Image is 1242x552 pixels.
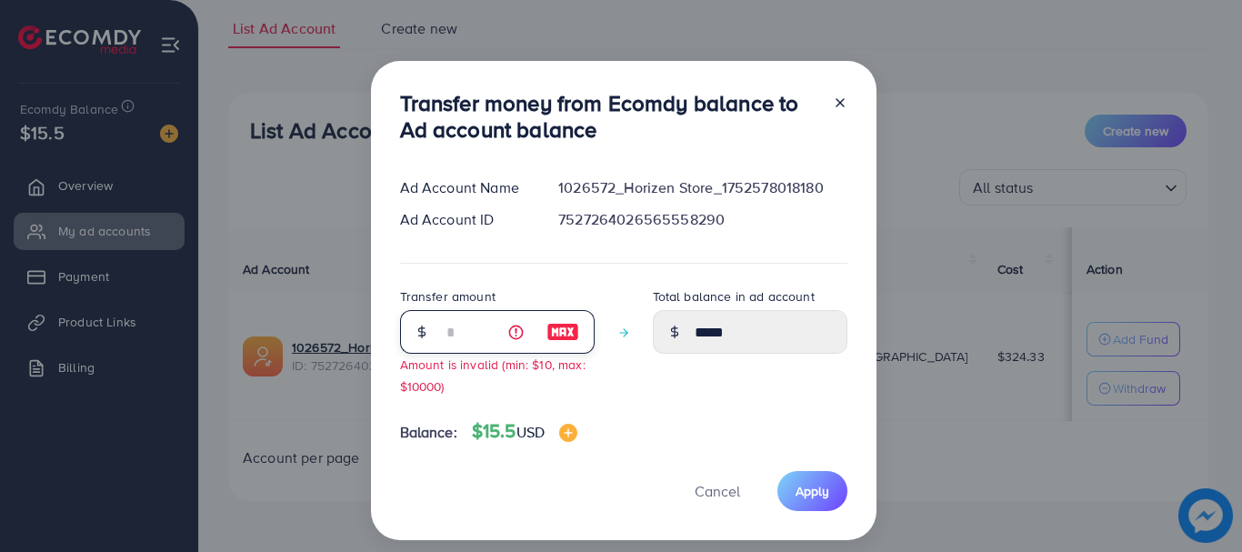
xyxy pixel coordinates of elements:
[653,287,815,306] label: Total balance in ad account
[546,321,579,343] img: image
[400,356,586,394] small: Amount is invalid (min: $10, max: $10000)
[796,482,829,500] span: Apply
[386,177,545,198] div: Ad Account Name
[516,422,545,442] span: USD
[777,471,847,510] button: Apply
[544,177,861,198] div: 1026572_Horizen Store_1752578018180
[400,287,496,306] label: Transfer amount
[386,209,545,230] div: Ad Account ID
[559,424,577,442] img: image
[544,209,861,230] div: 7527264026565558290
[400,422,457,443] span: Balance:
[472,420,577,443] h4: $15.5
[400,90,818,143] h3: Transfer money from Ecomdy balance to Ad account balance
[672,471,763,510] button: Cancel
[695,481,740,501] span: Cancel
